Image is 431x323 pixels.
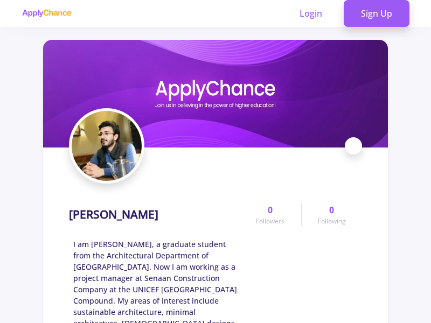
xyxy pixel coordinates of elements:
[329,203,334,216] span: 0
[22,9,72,18] img: applychance logo text only
[301,203,362,226] a: 0Following
[43,40,388,148] img: Hasibullah Sakhacover image
[240,203,301,226] a: 0Followers
[318,216,346,226] span: Following
[72,111,142,181] img: Hasibullah Sakhaavatar
[268,203,273,216] span: 0
[69,208,158,221] h1: [PERSON_NAME]
[256,216,284,226] span: Followers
